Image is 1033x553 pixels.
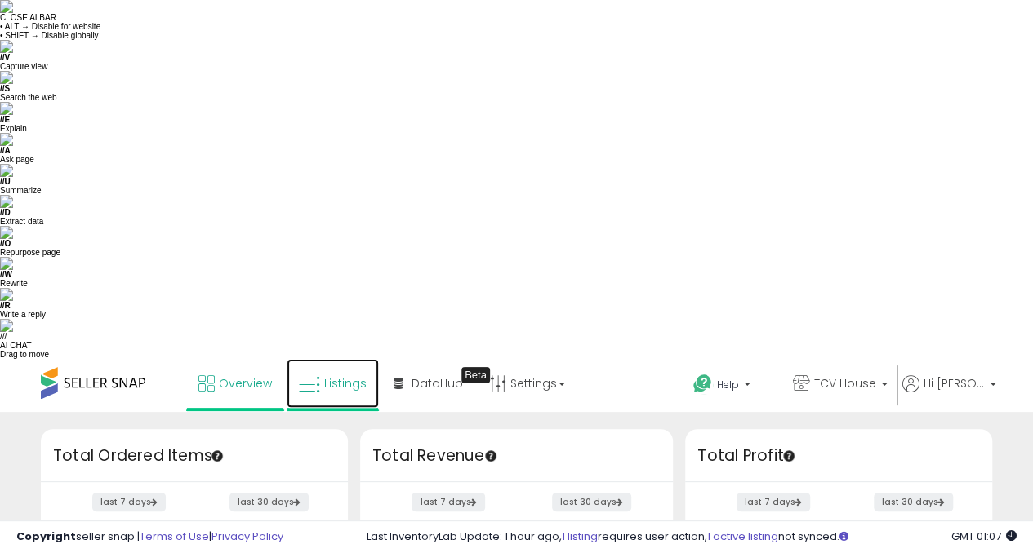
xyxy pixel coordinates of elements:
span: TCV House [814,375,876,392]
div: seller snap | | [16,529,283,545]
span: Hi [PERSON_NAME] [924,375,985,392]
div: Tooltip anchor [781,449,796,463]
span: DataHub [412,375,463,392]
strong: Copyright [16,529,76,544]
a: TCV House [781,359,900,412]
a: DataHub [381,359,475,408]
span: Listings [324,375,367,392]
label: last 30 days [552,493,631,511]
i: Click here to read more about un-synced listings. [839,531,848,542]
a: Settings [478,359,577,408]
label: last 30 days [229,493,309,511]
a: 1 active listing [707,529,778,544]
label: last 30 days [874,493,953,511]
i: Get Help [692,374,713,394]
a: Overview [186,359,284,408]
label: last 7 days [412,493,485,511]
h3: Total Profit [697,445,980,467]
a: Privacy Policy [211,529,283,544]
div: Tooltip anchor [210,449,225,463]
span: Overview [219,375,272,392]
span: Help [717,378,739,392]
h3: Total Revenue [372,445,661,467]
div: Tooltip anchor [461,367,490,383]
a: Terms of Use [140,529,209,544]
h3: Total Ordered Items [53,445,336,467]
div: Last InventoryLab Update: 1 hour ago, requires user action, not synced. [367,529,1017,545]
span: 2025-10-6 01:07 GMT [951,529,1017,544]
a: 1 listing [562,529,598,544]
label: last 7 days [92,493,166,511]
label: last 7 days [737,493,810,511]
a: Listings [287,359,379,408]
div: Tooltip anchor [483,449,498,463]
a: Hi [PERSON_NAME] [902,375,996,412]
a: Help [680,361,778,412]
